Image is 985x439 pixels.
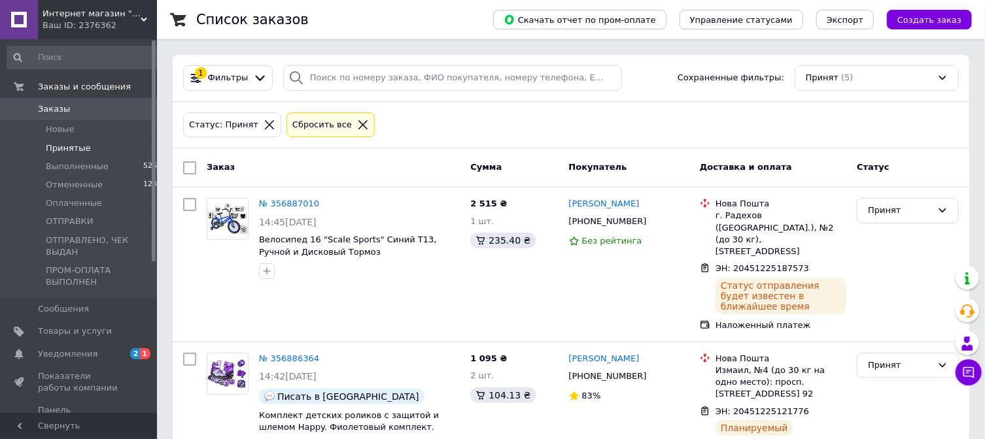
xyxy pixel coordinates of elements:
[816,10,874,29] button: Экспорт
[716,319,846,331] div: Наложенный платеж
[716,210,846,257] div: г. Радехов ([GEOGRAPHIC_DATA].), №2 (до 30 кг), [STREET_ADDRESS]
[887,10,972,29] button: Создать заказ
[43,20,157,31] div: Ваш ID: 2376362
[716,278,846,314] div: Статус отправления будет известен в ближайшее время
[277,391,419,402] span: Писать в [GEOGRAPHIC_DATA]
[46,235,157,258] span: ОТПРАВЛЕНО, ЧЕК ВЫДАН
[38,103,70,115] span: Заказы
[470,199,507,208] span: 2 515 ₴
[680,10,803,29] button: Управление статусами
[716,365,846,400] div: Измаил, №4 (до 30 кг на одно место): просп. [STREET_ADDRESS] 92
[38,404,121,428] span: Панель управления
[207,357,248,389] img: Фото товару
[186,118,261,132] div: Статус: Принят
[143,179,162,191] span: 1238
[143,161,162,172] span: 5268
[841,73,853,82] span: (5)
[264,391,275,402] img: :speech_balloon:
[207,353,249,395] a: Фото товару
[582,391,601,400] span: 83%
[46,179,103,191] span: Отмененные
[38,81,131,93] span: Заказы и сообщения
[700,162,792,172] span: Доставка и оплата
[259,199,319,208] a: № 356887010
[38,303,89,315] span: Сообщения
[38,325,112,337] span: Товары и услуги
[470,216,494,226] span: 1 шт.
[716,406,809,416] span: ЭН: 20451225121776
[7,46,163,69] input: Поиск
[283,65,622,91] input: Поиск по номеру заказа, ФИО покупателя, номеру телефона, Email, номеру накладной
[46,265,157,288] span: ПРОМ-ОПЛАТА ВЫПОЛНЕН
[140,348,150,359] span: 1
[46,216,94,227] span: ОТПРАВКИ
[569,198,640,210] a: [PERSON_NAME]
[678,72,784,84] span: Сохраненные фильтры:
[470,387,536,403] div: 104.13 ₴
[566,368,649,385] div: [PHONE_NUMBER]
[259,353,319,363] a: № 356886364
[259,217,317,227] span: 14:45[DATE]
[130,348,141,359] span: 2
[716,420,793,436] div: Планируемый
[493,10,666,29] button: Скачать отчет по пром-оплате
[956,359,982,385] button: Чат с покупателем
[207,203,248,235] img: Фото товару
[470,353,507,363] span: 1 095 ₴
[716,263,809,273] span: ЭН: 20451225187573
[46,142,91,154] span: Принятые
[207,162,235,172] span: Заказ
[566,213,649,230] div: [PHONE_NUMBER]
[716,353,846,365] div: Нова Пошта
[470,370,494,380] span: 2 шт.
[868,204,932,218] div: Принят
[569,353,640,365] a: [PERSON_NAME]
[46,161,109,172] span: Выполненные
[874,14,972,24] a: Создать заказ
[897,15,961,25] span: Создать заказ
[806,72,838,84] span: Принят
[290,118,354,132] div: Сбросить все
[46,123,75,135] span: Новые
[690,15,793,25] span: Управление статусами
[259,235,437,257] a: Велосипед 16 "Scale Sports" Синий T13, Ручной и Дисковый Тормоз
[195,67,207,79] div: 1
[569,162,627,172] span: Покупатель
[868,359,932,372] div: Принят
[38,370,121,394] span: Показатели работы компании
[470,233,536,248] div: 235.40 ₴
[208,72,249,84] span: Фильтры
[196,12,309,27] h1: Список заказов
[43,8,141,20] span: Интернет магазин "Zabawki"
[259,371,317,382] span: 14:42[DATE]
[582,236,642,246] span: Без рейтинга
[857,162,890,172] span: Статус
[716,198,846,210] div: Нова Пошта
[38,348,97,360] span: Уведомления
[827,15,863,25] span: Экспорт
[470,162,502,172] span: Сумма
[46,197,102,209] span: Оплаченные
[504,14,656,25] span: Скачать отчет по пром-оплате
[207,198,249,240] a: Фото товару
